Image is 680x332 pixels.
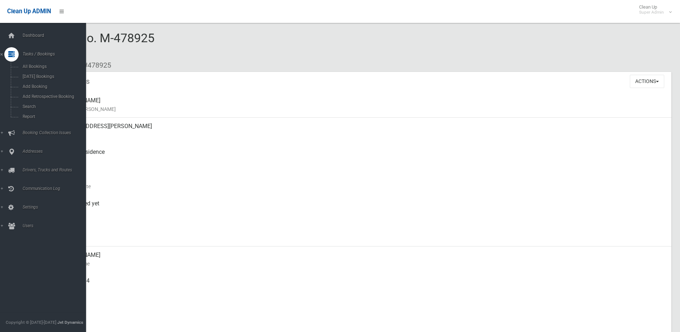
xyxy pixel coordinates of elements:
div: [PERSON_NAME] [57,92,666,118]
span: Users [20,223,91,228]
span: Booking Collection Issues [20,130,91,135]
small: Address [57,131,666,139]
span: Tasks / Bookings [20,52,91,57]
span: Addresses [20,149,91,154]
span: Report [20,114,85,119]
small: Mobile [57,285,666,294]
small: Contact Name [57,259,666,268]
div: 0412219294 [57,272,666,298]
small: Name of [PERSON_NAME] [57,105,666,113]
div: [DATE] [57,169,666,195]
span: All Bookings [20,64,85,69]
span: Communication Log [20,186,91,191]
small: Zone [57,234,666,242]
span: Clean Up ADMIN [7,8,51,15]
small: Pickup Point [57,156,666,165]
span: Search [20,104,85,109]
li: #478925 [78,59,111,72]
button: Actions [630,75,664,88]
div: [STREET_ADDRESS][PERSON_NAME] [57,118,666,143]
div: Front of Residence [57,143,666,169]
span: Settings [20,205,91,210]
span: [DATE] Bookings [20,74,85,79]
span: Add Retrospective Booking [20,94,85,99]
small: Collected At [57,208,666,216]
span: Drivers, Trucks and Routes [20,167,91,172]
div: None given [57,298,666,324]
span: Copyright © [DATE]-[DATE] [6,320,56,325]
div: Not collected yet [57,195,666,221]
span: Clean Up [636,4,671,15]
div: [DATE] [57,221,666,246]
span: Add Booking [20,84,85,89]
small: Landline [57,311,666,319]
span: Booking No. M-478925 [32,31,154,59]
span: Dashboard [20,33,91,38]
strong: Jet Dynamics [57,320,83,325]
small: Super Admin [639,10,664,15]
div: [PERSON_NAME] [57,246,666,272]
small: Collection Date [57,182,666,191]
